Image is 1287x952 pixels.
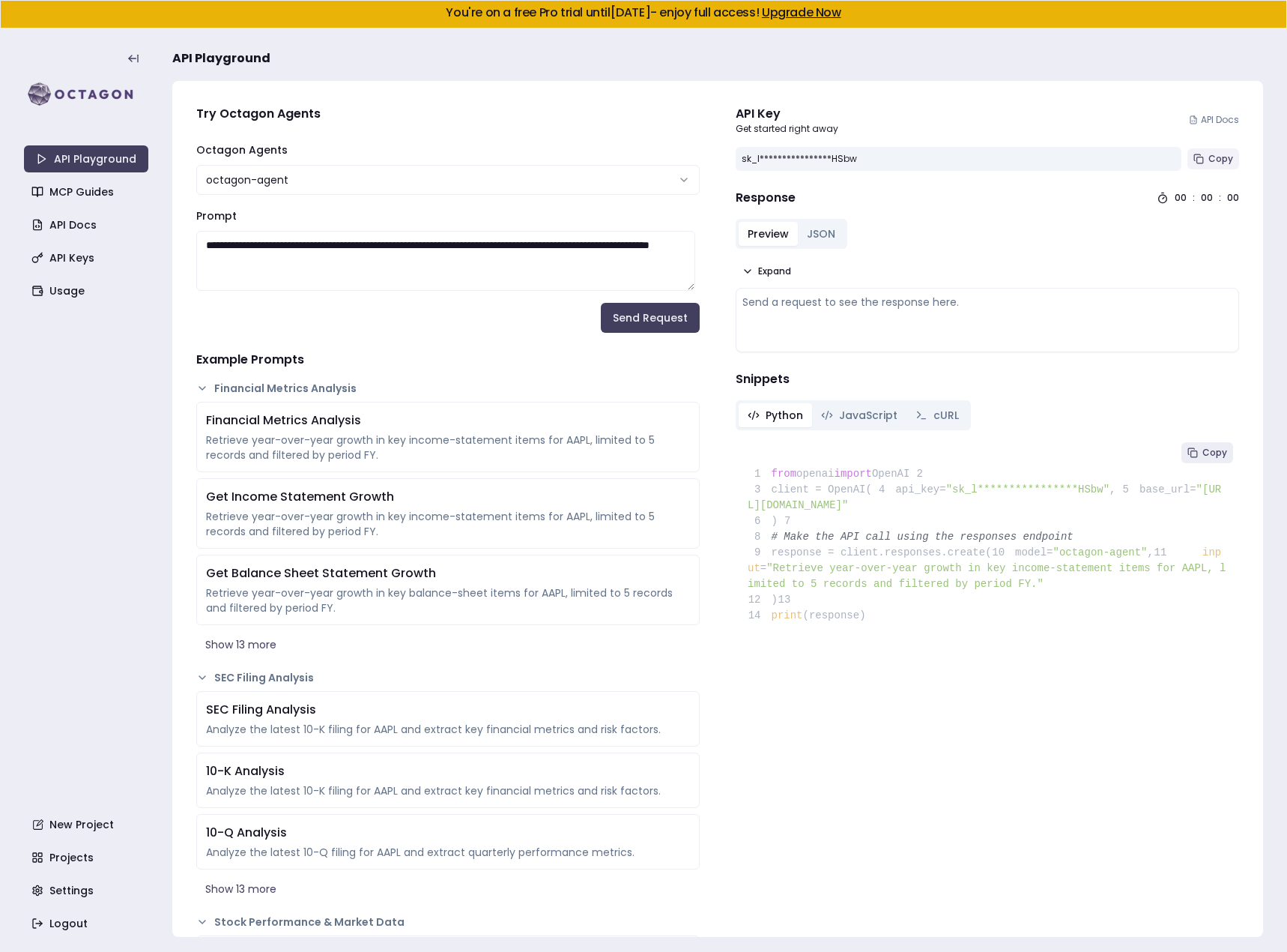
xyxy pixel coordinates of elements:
[835,468,872,480] span: import
[196,915,700,930] button: Stock Performance & Market Data
[1053,546,1147,558] span: "octagon-agent"
[909,466,933,482] span: 2
[24,145,148,172] a: API Playground
[736,189,796,207] h4: Response
[772,468,797,480] span: from
[196,142,288,157] label: Octagon Agents
[772,531,1073,543] span: # Make the API call using the responses endpoint
[172,49,270,67] span: API Playground
[748,592,772,608] span: 12
[895,483,945,495] span: api_key=
[206,783,690,798] div: Analyze the latest 10-K filing for AAPL and extract key financial metrics and risk factors.
[872,468,909,480] span: OpenAI
[25,811,150,838] a: New Project
[778,513,802,529] span: 7
[25,877,150,904] a: Settings
[1139,483,1196,495] span: base_url=
[1115,482,1139,498] span: 5
[206,762,690,780] div: 10-K Analysis
[206,824,690,842] div: 10-Q Analysis
[1202,447,1227,459] span: Copy
[748,608,772,624] span: 14
[25,244,150,271] a: API Keys
[748,545,772,561] span: 9
[206,701,690,719] div: SEC Filing Analysis
[1219,192,1221,204] div: :
[748,546,992,558] span: response = client.responses.create(
[206,433,690,463] div: Retrieve year-over-year growth in key income-statement items for AAPL, limited to 5 records and f...
[13,7,1274,19] h5: You're on a free Pro trial until [DATE] - enjoy full access!
[758,265,791,277] span: Expand
[766,408,803,423] span: Python
[739,222,798,246] button: Preview
[1189,114,1239,126] a: API Docs
[796,468,834,480] span: openai
[1187,148,1239,169] button: Copy
[748,562,1226,590] span: "Retrieve year-over-year growth in key income-statement items for AAPL, limited to 5 records and ...
[1227,192,1239,204] div: 00
[25,844,150,871] a: Projects
[748,529,772,545] span: 8
[803,609,866,621] span: (response)
[760,562,766,574] span: =
[798,222,844,246] button: JSON
[736,123,838,135] p: Get started right away
[206,585,690,615] div: Retrieve year-over-year growth in key balance-sheet items for AAPL, limited to 5 records and filt...
[933,408,959,423] span: cURL
[748,515,778,527] span: )
[196,208,237,223] label: Prompt
[25,211,150,238] a: API Docs
[742,295,1232,310] div: Send a request to see the response here.
[206,845,690,860] div: Analyze the latest 10-Q filing for AAPL and extract quarterly performance metrics.
[1109,483,1115,495] span: ,
[196,876,700,903] button: Show 13 more
[736,105,838,123] div: API Key
[748,513,772,529] span: 6
[1015,546,1053,558] span: model=
[839,408,897,423] span: JavaScript
[1201,192,1213,204] div: 00
[772,609,803,621] span: print
[1208,153,1233,165] span: Copy
[736,370,1239,388] h4: Snippets
[206,722,690,737] div: Analyze the latest 10-K filing for AAPL and extract key financial metrics and risk factors.
[1154,545,1178,561] span: 11
[196,351,700,369] h4: Example Prompts
[25,178,150,205] a: MCP Guides
[736,261,797,282] button: Expand
[196,105,700,123] h4: Try Octagon Agents
[748,466,772,482] span: 1
[748,483,872,495] span: client = OpenAI(
[206,509,690,539] div: Retrieve year-over-year growth in key income-statement items for AAPL, limited to 5 records and f...
[196,631,700,658] button: Show 13 more
[196,381,700,396] button: Financial Metrics Analysis
[1181,442,1233,463] button: Copy
[206,488,690,506] div: Get Income Statement Growth
[196,670,700,685] button: SEC Filing Analysis
[25,910,150,937] a: Logout
[872,482,896,498] span: 4
[1193,192,1195,204] div: :
[601,303,700,333] button: Send Request
[748,482,772,498] span: 3
[1175,192,1187,204] div: 00
[778,592,802,608] span: 13
[25,277,150,304] a: Usage
[762,4,841,21] a: Upgrade Now
[748,594,778,606] span: )
[992,545,1016,561] span: 10
[24,79,148,109] img: logo-rect-yK7x_WSZ.svg
[206,412,690,430] div: Financial Metrics Analysis
[1148,546,1154,558] span: ,
[206,564,690,582] div: Get Balance Sheet Statement Growth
